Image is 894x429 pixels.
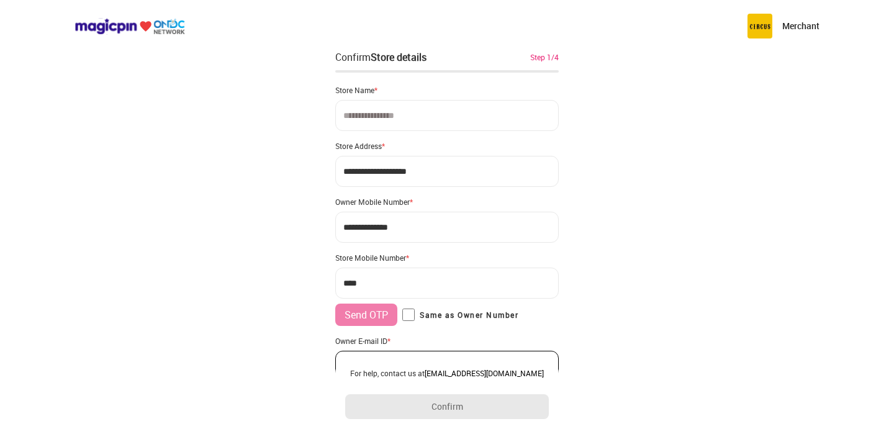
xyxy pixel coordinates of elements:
button: Send OTP [335,304,397,326]
label: Same as Owner Number [402,309,518,321]
a: [EMAIL_ADDRESS][DOMAIN_NAME] [425,368,544,378]
div: Owner Mobile Number [335,197,559,207]
div: Confirm [335,50,427,65]
img: ondc-logo-new-small.8a59708e.svg [74,18,185,35]
div: Store details [371,50,427,64]
div: Store Address [335,141,559,151]
div: For help, contact us at [345,368,549,378]
div: Store Mobile Number [335,253,559,263]
div: Store Name [335,85,559,95]
img: circus.b677b59b.png [747,14,772,38]
button: Confirm [345,394,549,419]
div: Owner E-mail ID [335,336,559,346]
div: Step 1/4 [530,52,559,63]
p: Merchant [782,20,819,32]
input: Same as Owner Number [402,309,415,321]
